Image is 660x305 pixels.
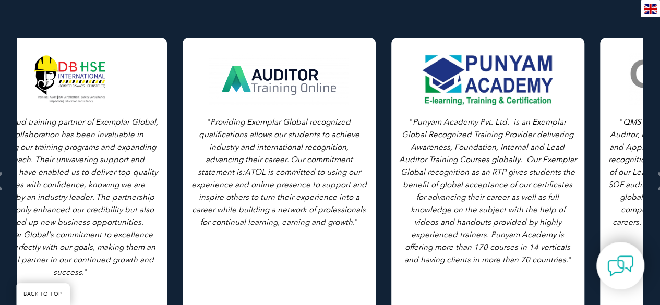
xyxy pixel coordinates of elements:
i: Punyam Academy Pvt. Ltd. is an Exemplar Global Recognized Training Provider delivering Awareness,... [399,117,577,264]
p: " " [399,116,577,266]
em: ATOL is committed to using our experience and online presence to support and inspire others to tu... [191,167,367,227]
img: contact-chat.png [607,253,633,279]
a: BACK TO TOP [16,283,70,305]
i: Providing Exemplar Global recognized qualifications allows our students to achieve industry and i... [191,117,367,227]
img: en [644,4,657,14]
p: " " [190,116,368,228]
